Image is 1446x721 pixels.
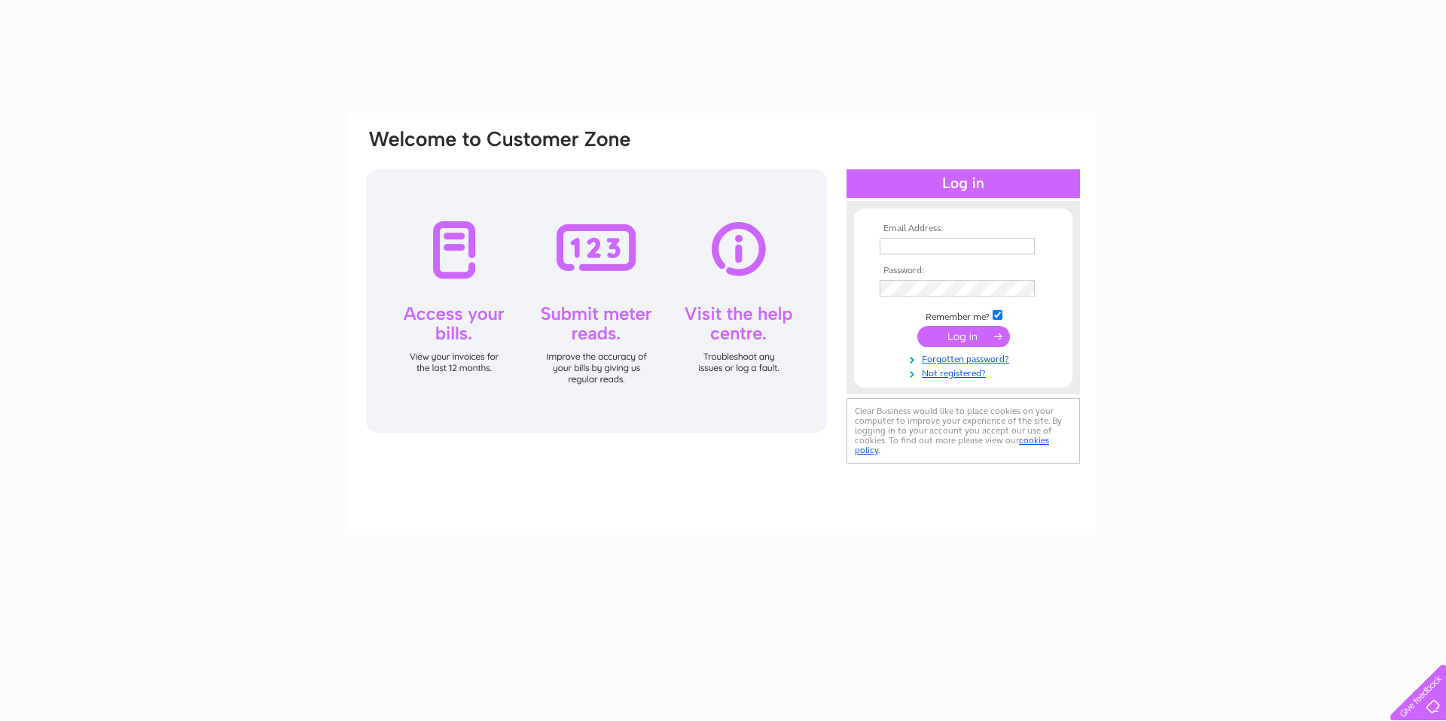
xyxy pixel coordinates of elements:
[855,435,1049,455] a: cookies policy
[876,224,1051,234] th: Email Address:
[880,351,1051,365] a: Forgotten password?
[876,308,1051,323] td: Remember me?
[876,266,1051,276] th: Password:
[847,398,1080,464] div: Clear Business would like to place cookies on your computer to improve your experience of the sit...
[880,365,1051,379] a: Not registered?
[917,326,1010,347] input: Submit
